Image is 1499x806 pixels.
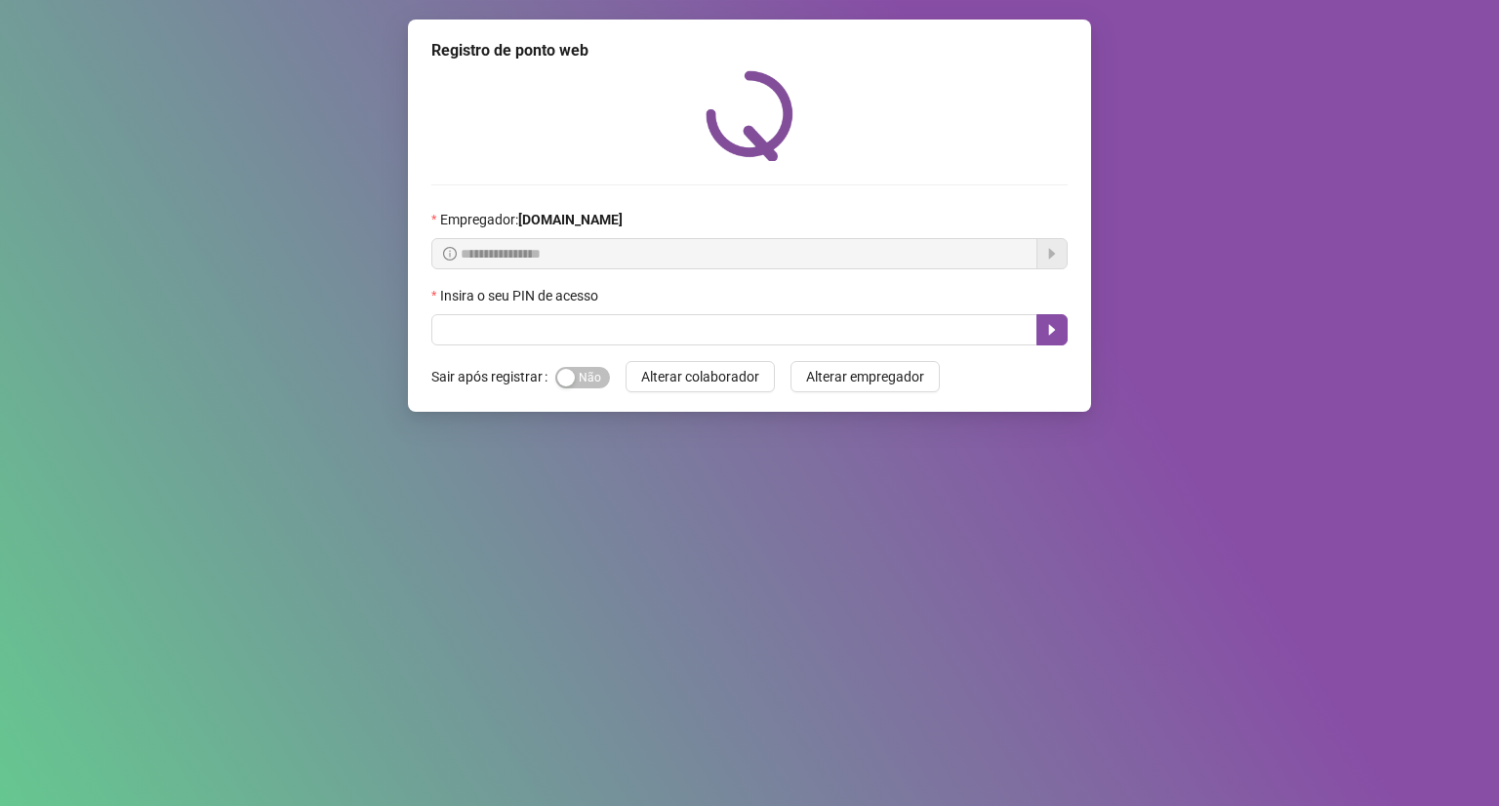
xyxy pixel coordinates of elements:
[431,361,555,392] label: Sair após registrar
[790,361,940,392] button: Alterar empregador
[641,366,759,387] span: Alterar colaborador
[431,39,1068,62] div: Registro de ponto web
[806,366,924,387] span: Alterar empregador
[518,212,623,227] strong: [DOMAIN_NAME]
[626,361,775,392] button: Alterar colaborador
[706,70,793,161] img: QRPoint
[431,285,611,306] label: Insira o seu PIN de acesso
[440,209,623,230] span: Empregador :
[443,247,457,261] span: info-circle
[1044,322,1060,338] span: caret-right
